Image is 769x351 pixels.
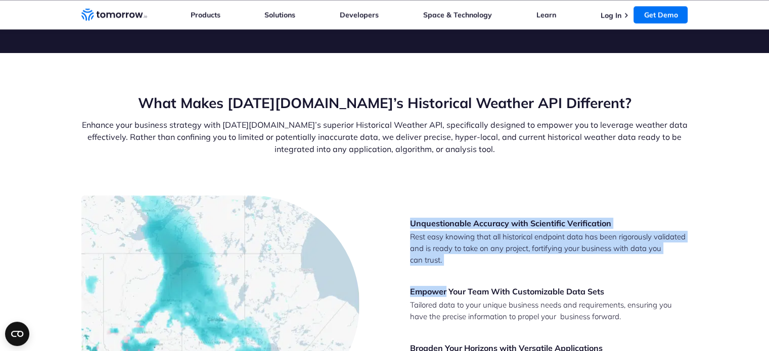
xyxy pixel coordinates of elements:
[410,231,688,266] p: Rest easy knowing that all historical endpoint data has been rigorously validated and is ready to...
[81,119,688,155] p: Enhance your business strategy with [DATE][DOMAIN_NAME]’s superior Historical Weather API, specif...
[81,7,147,22] a: Home link
[634,6,688,23] a: Get Demo
[340,10,379,19] a: Developers
[536,10,556,19] a: Learn
[264,10,295,19] a: Solutions
[191,10,220,19] a: Products
[81,93,688,113] h2: What Makes [DATE][DOMAIN_NAME]’s Historical Weather API Different?
[5,322,29,346] button: Open CMP widget
[410,218,688,229] h3: Unquestionable Accuracy with Scientific Verification
[410,299,688,322] p: Tailored data to your unique business needs and requirements, ensuring you have the precise infor...
[600,11,621,20] a: Log In
[410,286,688,297] h3: Empower Your Team With Customizable Data Sets
[423,10,492,19] a: Space & Technology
